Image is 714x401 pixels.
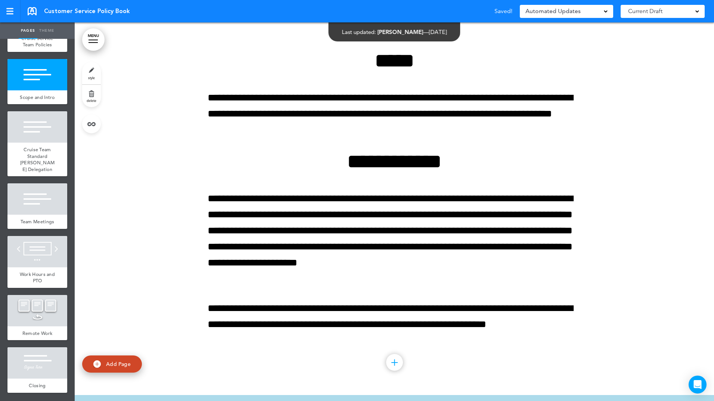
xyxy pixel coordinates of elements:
span: [DATE] [429,28,447,35]
span: Automated Updates [525,6,581,16]
span: Work Hours and PTO [20,271,55,284]
span: delete [87,98,96,103]
span: Remote Work [22,330,52,336]
a: MENU [82,28,105,51]
span: Team Meetings [21,218,55,225]
span: Saved! [494,8,512,14]
span: Closing [29,382,46,389]
a: Scope and Intro [7,90,67,105]
a: style [82,62,101,84]
a: Pages [19,22,37,39]
span: style [88,75,95,80]
span: Customer Service Policy Book [44,7,130,15]
span: [PERSON_NAME] [378,28,423,35]
a: Theme [37,22,56,39]
img: add.svg [93,360,101,368]
span: Current Draft [628,6,662,16]
a: Add Page [82,355,142,373]
a: Cruise Team Standard [PERSON_NAME] Delegation [7,143,67,176]
a: Team Meetings [7,215,67,229]
a: Remote Work [7,326,67,341]
a: delete [82,85,101,107]
a: Closing [7,379,67,393]
span: Cruise Team Standard [PERSON_NAME] Delegation [20,146,55,172]
span: Scope and Intro [20,94,55,100]
span: Add Page [106,361,131,367]
a: Work Hours and PTO [7,267,67,288]
div: Open Intercom Messenger [689,376,707,394]
div: — [342,29,447,35]
span: Last updated: [342,28,376,35]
